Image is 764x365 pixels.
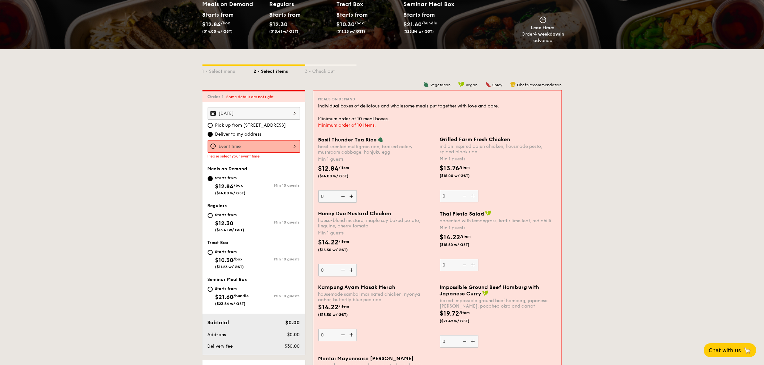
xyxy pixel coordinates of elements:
div: Min 10 guests [254,220,300,225]
span: $21.60 [215,293,234,301]
span: /item [459,310,470,315]
span: Regulars [208,203,227,208]
div: Starts from [215,286,249,291]
div: basil scented multigrain rice, braised celery mushroom cabbage, hanjuku egg [318,144,435,155]
span: $0.00 [287,332,300,337]
img: icon-reduce.1d2dbef1.svg [338,190,347,202]
img: icon-clock.2db775ea.svg [538,16,548,23]
span: ($15.50 w/ GST) [318,312,362,317]
div: 1 - Select menu [202,66,254,75]
input: Event time [208,140,300,153]
img: icon-add.58712e84.svg [347,190,357,202]
img: icon-spicy.37a8142b.svg [485,81,491,87]
span: ($14.00 w/ GST) [318,174,362,179]
span: Basil Thunder Tea Rice [318,137,377,143]
img: icon-vegetarian.fe4039eb.svg [378,136,383,142]
div: Min 1 guests [440,156,556,162]
span: Meals on Demand [318,97,356,101]
span: Chat with us [709,347,741,353]
span: Grilled Farm Fresh Chicken [440,136,511,142]
img: icon-vegetarian.fe4039eb.svg [423,81,429,87]
strong: 4 weekdays [534,31,560,37]
div: Starts from [215,212,245,217]
span: ($13.41 w/ GST) [215,228,245,232]
span: /item [339,304,349,309]
span: $21.60 [404,21,422,28]
span: $14.22 [440,233,460,241]
span: $12.30 [270,21,288,28]
div: Starts from [202,10,231,20]
span: /box [221,21,230,25]
span: $12.30 [215,220,234,227]
div: Min 1 guests [318,156,435,163]
span: Pick up from [STREET_ADDRESS] [215,122,286,129]
span: Treat Box [208,240,229,245]
span: 🦙 [743,347,751,354]
span: Please select your event time [208,154,260,158]
div: Min 1 guests [318,230,435,236]
span: $19.72 [440,310,459,318]
button: Chat with us🦙 [704,343,756,357]
span: /item [339,239,349,244]
span: $10.30 [215,257,234,264]
input: Honey Duo Mustard Chickenhouse-blend mustard, maple soy baked potato, linguine, cherry tomatoMin ... [318,264,357,276]
div: accented with lemongrass, kaffir lime leaf, red chilli [440,218,556,224]
div: Starts from [215,249,244,254]
div: Starts from [337,10,365,20]
span: /bundle [234,294,249,298]
img: icon-add.58712e84.svg [469,335,478,347]
img: icon-vegan.f8ff3823.svg [485,210,492,216]
span: Add-ons [208,332,226,337]
span: ($23.54 w/ GST) [215,301,246,306]
span: ($23.54 w/ GST) [404,29,434,34]
input: Deliver to my address [208,132,213,137]
img: icon-chef-hat.a58ddaea.svg [510,81,516,87]
span: /item [339,166,349,170]
img: icon-add.58712e84.svg [347,329,357,341]
span: Kampung Ayam Masak Merah [318,284,396,290]
div: Min 10 guests [254,183,300,188]
input: Event date [208,107,300,120]
input: Kampung Ayam Masak Merahhousemade sambal marinated chicken, nyonya achar, butterfly blue pea rice... [318,329,357,341]
img: icon-add.58712e84.svg [469,259,478,271]
span: $0.00 [285,319,300,326]
span: /box [234,257,243,261]
span: Impossible Ground Beef Hamburg with Japanese Curry [440,284,539,297]
span: Order 1 [208,94,227,99]
span: Thai Fiesta Salad [440,211,485,217]
span: ($14.00 w/ GST) [202,29,233,34]
span: /item [459,165,470,170]
input: Starts from$12.84/box($14.00 w/ GST)Min 10 guests [208,176,213,181]
div: Order in advance [521,31,564,44]
img: icon-reduce.1d2dbef1.svg [338,329,347,341]
input: Starts from$10.30/box($11.23 w/ GST)Min 10 guests [208,250,213,255]
input: Impossible Ground Beef Hamburg with Japanese Currybaked impossible ground beef hamburg, japanese ... [440,335,478,348]
img: icon-add.58712e84.svg [469,190,478,202]
span: Seminar Meal Box [208,277,247,282]
span: /box [355,21,364,25]
span: ($21.49 w/ GST) [440,318,484,324]
span: ($15.50 w/ GST) [440,242,484,247]
span: Honey Duo Mustard Chicken [318,210,391,216]
span: $12.84 [215,183,234,190]
img: icon-reduce.1d2dbef1.svg [459,259,469,271]
div: Min 10 guests [254,294,300,298]
span: ($15.00 w/ GST) [440,173,484,178]
div: Minimum order of 10 items. [318,122,556,129]
span: /box [234,183,243,188]
span: $14.22 [318,303,339,311]
span: ($11.23 w/ GST) [215,265,244,269]
span: Mentai Mayonnaise [PERSON_NAME] [318,355,414,361]
div: 3 - Check out [305,66,356,75]
div: indian inspired cajun chicken, housmade pesto, spiced black rice [440,144,556,155]
span: $12.84 [202,21,221,28]
div: Starts from [215,175,246,181]
span: Vegetarian [430,83,451,87]
span: $14.22 [318,239,339,246]
div: Min 1 guests [440,225,556,231]
div: Starts from [270,10,298,20]
div: house-blend mustard, maple soy baked potato, linguine, cherry tomato [318,218,435,229]
span: /item [460,234,471,239]
span: Deliver to my address [215,131,262,138]
span: ($14.00 w/ GST) [215,191,246,195]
